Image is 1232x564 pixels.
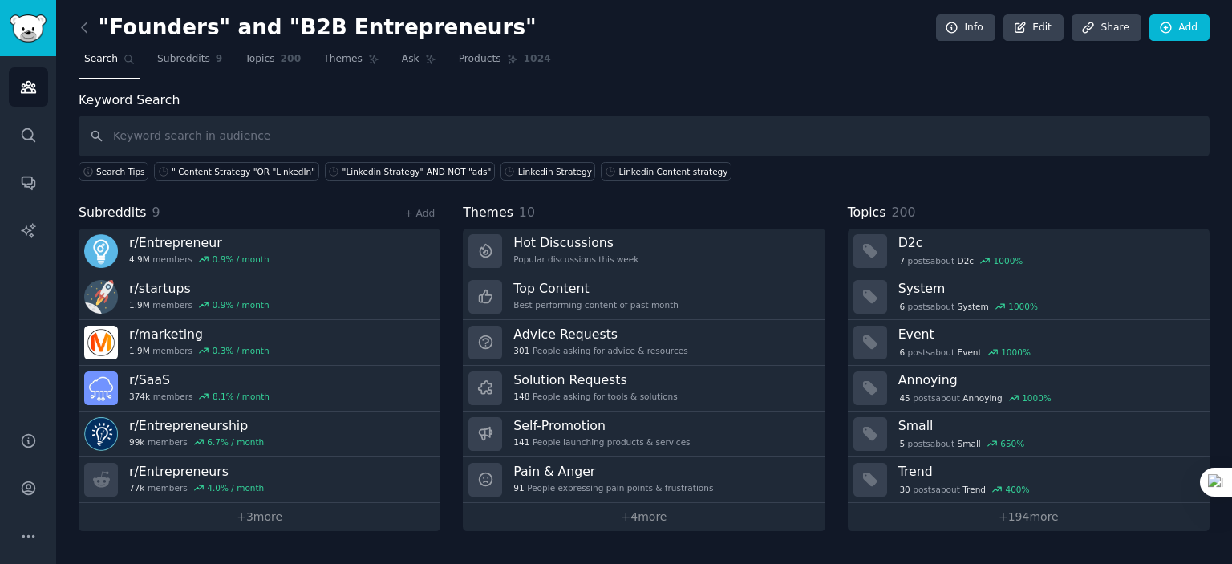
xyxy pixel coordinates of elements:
[958,301,989,312] span: System
[129,345,269,356] div: members
[1149,14,1210,42] a: Add
[318,47,385,79] a: Themes
[513,391,529,402] span: 148
[519,205,535,220] span: 10
[404,208,435,219] a: + Add
[513,345,687,356] div: People asking for advice & resources
[79,116,1210,156] input: Keyword search in audience
[453,47,557,79] a: Products1024
[898,482,1031,497] div: post s about
[213,299,269,310] div: 0.9 % / month
[207,482,264,493] div: 4.0 % / month
[239,47,306,79] a: Topics200
[79,320,440,366] a: r/marketing1.9Mmembers0.3% / month
[898,299,1039,314] div: post s about
[513,371,677,388] h3: Solution Requests
[513,254,638,265] div: Popular discussions this week
[1001,347,1031,358] div: 1000 %
[898,345,1032,359] div: post s about
[848,320,1210,366] a: Event6postsaboutEvent1000%
[96,166,145,177] span: Search Tips
[500,162,596,181] a: Linkedin Strategy
[513,463,713,480] h3: Pain & Anger
[129,463,264,480] h3: r/ Entrepreneurs
[129,391,150,402] span: 374k
[994,255,1023,266] div: 1000 %
[157,52,210,67] span: Subreddits
[129,299,150,310] span: 1.9M
[129,371,269,388] h3: r/ SaaS
[79,47,140,79] a: Search
[129,391,269,402] div: members
[513,345,529,356] span: 301
[154,162,318,181] a: " Content Strategy "OR "LinkedIn"
[79,274,440,320] a: r/startups1.9Mmembers0.9% / month
[79,15,537,41] h2: "Founders" and "B2B Entrepreneurs"
[10,14,47,43] img: GummySearch logo
[129,436,144,448] span: 99k
[513,482,713,493] div: People expressing pain points & frustrations
[891,205,915,220] span: 200
[848,274,1210,320] a: System6postsaboutSystem1000%
[216,52,223,67] span: 9
[84,371,118,405] img: SaaS
[898,280,1198,297] h3: System
[342,166,492,177] div: "Linkedin Strategy" AND NOT "ads"
[79,162,148,181] button: Search Tips
[513,482,524,493] span: 91
[513,436,529,448] span: 141
[524,52,551,67] span: 1024
[848,503,1210,531] a: +194more
[898,391,1053,405] div: post s about
[129,234,269,251] h3: r/ Entrepreneur
[213,345,269,356] div: 0.3 % / month
[463,457,825,503] a: Pain & Anger91People expressing pain points & frustrations
[513,299,679,310] div: Best-performing content of past month
[898,417,1198,434] h3: Small
[513,417,690,434] h3: Self-Promotion
[898,463,1198,480] h3: Trend
[899,301,905,312] span: 6
[129,299,269,310] div: members
[459,52,501,67] span: Products
[513,280,679,297] h3: Top Content
[213,254,269,265] div: 0.9 % / month
[152,205,160,220] span: 9
[207,436,264,448] div: 6.7 % / month
[848,203,886,223] span: Topics
[79,457,440,503] a: r/Entrepreneurs77kmembers4.0% / month
[325,162,495,181] a: "Linkedin Strategy" AND NOT "ads"
[1008,301,1038,312] div: 1000 %
[84,280,118,314] img: startups
[463,503,825,531] a: +4more
[84,326,118,359] img: marketing
[936,14,995,42] a: Info
[396,47,442,79] a: Ask
[513,234,638,251] h3: Hot Discussions
[129,254,150,265] span: 4.9M
[463,412,825,457] a: Self-Promotion141People launching products & services
[513,326,687,343] h3: Advice Requests
[172,166,315,177] div: " Content Strategy "OR "LinkedIn"
[79,229,440,274] a: r/Entrepreneur4.9Mmembers0.9% / month
[1072,14,1141,42] a: Share
[848,457,1210,503] a: Trend30postsaboutTrend400%
[129,326,269,343] h3: r/ marketing
[848,412,1210,457] a: Small5postsaboutSmall650%
[129,280,269,297] h3: r/ startups
[129,254,269,265] div: members
[152,47,228,79] a: Subreddits9
[618,166,727,177] div: Linkedin Content strategy
[402,52,419,67] span: Ask
[958,347,982,358] span: Event
[129,417,264,434] h3: r/ Entrepreneurship
[898,371,1198,388] h3: Annoying
[899,484,910,495] span: 30
[958,438,981,449] span: Small
[898,254,1024,268] div: post s about
[129,436,264,448] div: members
[463,229,825,274] a: Hot DiscussionsPopular discussions this week
[463,320,825,366] a: Advice Requests301People asking for advice & resources
[213,391,269,402] div: 8.1 % / month
[281,52,302,67] span: 200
